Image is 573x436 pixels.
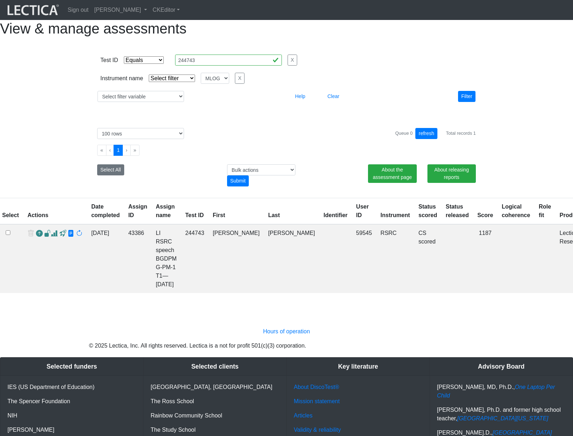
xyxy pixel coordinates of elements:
[479,230,492,236] span: 1187
[91,3,150,17] a: [PERSON_NAME]
[458,91,475,102] button: Filter
[427,164,476,183] a: About releasing reports
[324,212,348,218] a: Identifier
[292,93,309,99] a: Help
[76,230,83,237] span: rescore
[477,212,493,218] a: Score
[437,383,566,400] p: [PERSON_NAME], MD, Ph.D.,
[263,328,310,334] a: Hours of operation
[356,204,369,218] a: User ID
[151,411,279,420] p: Rainbow Community School
[235,73,245,84] button: X
[59,230,66,237] span: view
[227,175,249,186] div: Submit
[446,204,469,218] a: Status released
[6,3,59,17] img: lecticalive
[437,406,566,423] p: [PERSON_NAME], Ph.D. and former high school teacher,
[288,55,297,66] button: X
[44,230,51,237] span: view
[287,358,430,376] div: Key literature
[181,224,208,293] td: 244743
[294,412,312,419] a: Articles
[294,427,341,433] a: Validity & reliability
[36,229,43,239] a: Reopen
[114,145,123,156] button: Go to page 1
[292,91,309,102] button: Help
[368,164,416,183] a: About the assessment page
[294,384,339,390] a: About DiscoTest®
[65,3,91,17] a: Sign out
[23,198,87,225] th: Actions
[294,398,340,404] a: Mission statement
[0,358,143,376] div: Selected funders
[7,426,136,434] p: [PERSON_NAME]
[87,224,124,293] td: [DATE]
[181,198,208,225] th: Test ID
[152,224,181,293] td: LI RSRC speech BGDPM G-PM-1 T1—[DATE]
[539,204,551,218] a: Role fit
[7,397,136,406] p: The Spencer Foundation
[151,397,279,406] p: The Ross School
[415,128,437,139] button: refresh
[213,212,225,218] a: First
[264,224,319,293] td: [PERSON_NAME]
[268,212,280,218] a: Last
[419,204,437,218] a: Status scored
[97,145,476,156] ul: Pagination
[100,56,118,65] div: Test ID
[352,224,377,293] td: 59545
[376,224,414,293] td: RSRC
[150,3,183,17] a: CKEditor
[7,383,136,391] p: IES (US Department of Education)
[27,229,34,239] span: delete
[51,230,58,237] span: Analyst score
[124,198,151,225] th: Assign ID
[151,383,279,391] p: [GEOGRAPHIC_DATA], [GEOGRAPHIC_DATA]
[502,204,530,218] a: Logical coherence
[395,128,476,139] div: Queue 0 Total records 1
[419,230,436,245] a: Completed = assessment has been completed; CS scored = assessment has been CLAS scored; LS scored...
[152,198,181,225] th: Assign name
[100,74,143,83] div: Instrument name
[89,342,484,350] p: © 2025 Lectica, Inc. All rights reserved. Lectica is a not for profit 501(c)(3) corporation.
[7,411,136,420] p: NIH
[380,212,410,218] a: Instrument
[324,91,342,102] button: Clear
[143,358,286,376] div: Selected clients
[124,224,151,293] td: 43386
[151,426,279,434] p: The Study School
[68,230,74,237] span: view
[91,204,120,218] a: Date completed
[430,358,573,376] div: Advisory Board
[97,164,124,175] button: Select All
[209,224,264,293] td: [PERSON_NAME]
[457,415,548,421] a: [GEOGRAPHIC_DATA][US_STATE]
